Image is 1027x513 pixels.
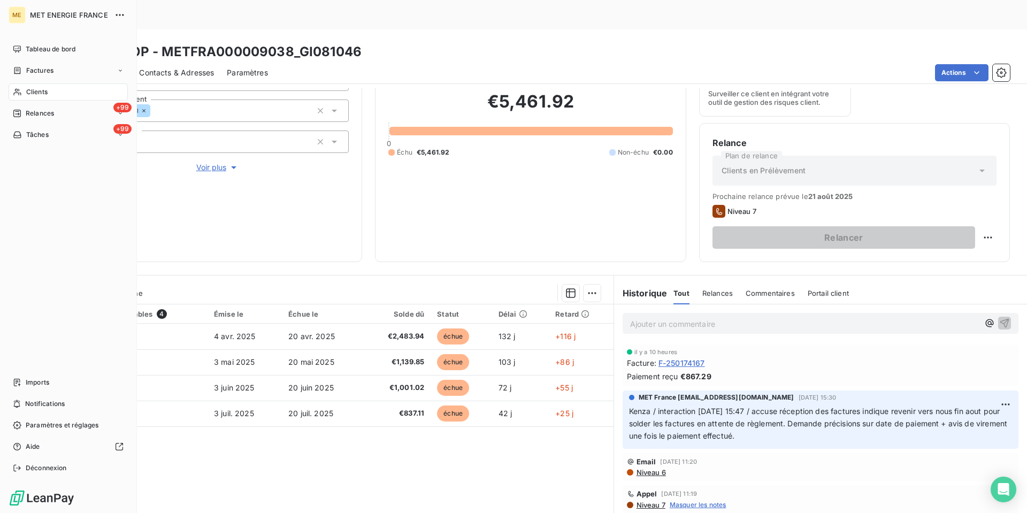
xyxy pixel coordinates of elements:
[627,371,678,382] span: Paiement reçu
[499,383,512,392] span: 72 j
[661,491,697,497] span: [DATE] 11:19
[437,310,486,318] div: Statut
[26,442,40,451] span: Aide
[499,409,512,418] span: 42 j
[113,124,132,134] span: +99
[635,501,665,509] span: Niveau 7
[214,310,275,318] div: Émise le
[629,407,1010,440] span: Kenza / interaction [DATE] 15:47 / accuse réception des factures indique revenir vers nous fin ao...
[370,357,424,367] span: €1,139.85
[712,192,997,201] span: Prochaine relance prévue le
[9,41,128,58] a: Tableau de bord
[437,354,469,370] span: échue
[387,139,391,148] span: 0
[25,399,65,409] span: Notifications
[214,332,256,341] span: 4 avr. 2025
[555,332,576,341] span: +116 j
[702,289,733,297] span: Relances
[660,458,697,465] span: [DATE] 11:20
[94,42,362,62] h3: ARTCOP - METFRA000009038_GI081046
[991,477,1016,502] div: Open Intercom Messenger
[214,383,255,392] span: 3 juin 2025
[288,332,335,341] span: 20 avr. 2025
[670,500,726,510] span: Masquer les notes
[26,378,49,387] span: Imports
[26,44,75,54] span: Tableau de bord
[9,489,75,507] img: Logo LeanPay
[150,106,159,116] input: Ajouter une valeur
[614,287,668,300] h6: Historique
[627,357,656,369] span: Facture :
[26,463,67,473] span: Déconnexion
[370,310,424,318] div: Solde dû
[635,468,666,477] span: Niveau 6
[9,105,128,122] a: +99Relances
[26,109,54,118] span: Relances
[26,420,98,430] span: Paramètres et réglages
[639,393,794,402] span: MET France [EMAIL_ADDRESS][DOMAIN_NAME]
[712,226,975,249] button: Relancer
[417,148,449,157] span: €5,461.92
[637,489,657,498] span: Appel
[86,162,349,173] button: Voir plus
[214,409,254,418] span: 3 juil. 2025
[746,289,795,297] span: Commentaires
[26,66,53,75] span: Factures
[808,289,849,297] span: Portail client
[618,148,649,157] span: Non-échu
[437,328,469,344] span: échue
[196,162,239,173] span: Voir plus
[555,409,573,418] span: +25 j
[653,148,673,157] span: €0.00
[227,67,268,78] span: Paramètres
[157,309,166,319] span: 4
[214,357,255,366] span: 3 mai 2025
[555,310,607,318] div: Retard
[26,130,49,140] span: Tâches
[437,380,469,396] span: échue
[437,405,469,422] span: échue
[86,309,201,319] div: Pièces comptables
[370,331,424,342] span: €2,483.94
[499,332,516,341] span: 132 j
[708,89,842,106] span: Surveiller ce client en intégrant votre outil de gestion des risques client.
[397,148,412,157] span: Échu
[935,64,988,81] button: Actions
[288,310,357,318] div: Échue le
[388,91,672,123] h2: €5,461.92
[727,207,756,216] span: Niveau 7
[288,383,334,392] span: 20 juin 2025
[555,357,574,366] span: +86 j
[26,87,48,97] span: Clients
[9,62,128,79] a: Factures
[9,438,128,455] a: Aide
[9,126,128,143] a: +99Tâches
[555,383,573,392] span: +55 j
[712,136,997,149] h6: Relance
[499,310,542,318] div: Délai
[634,349,677,355] span: il y a 10 heures
[808,192,853,201] span: 21 août 2025
[9,374,128,391] a: Imports
[673,289,689,297] span: Tout
[722,165,806,176] span: Clients en Prélèvement
[370,382,424,393] span: €1,001.02
[288,357,334,366] span: 20 mai 2025
[637,457,656,466] span: Email
[9,417,128,434] a: Paramètres et réglages
[799,394,837,401] span: [DATE] 15:30
[370,408,424,419] span: €837.11
[499,357,516,366] span: 103 j
[113,103,132,112] span: +99
[139,67,214,78] span: Contacts & Adresses
[658,357,705,369] span: F-250174167
[9,83,128,101] a: Clients
[288,409,333,418] span: 20 juil. 2025
[680,371,711,382] span: €867.29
